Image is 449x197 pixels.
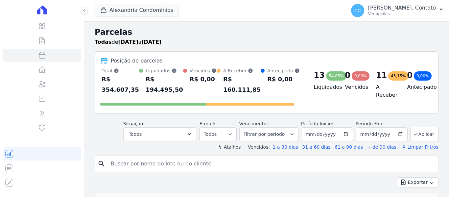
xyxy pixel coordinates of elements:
[129,130,142,138] span: Todos
[223,74,261,95] div: R$ 160.111,85
[368,5,436,11] p: [PERSON_NAME]. Contato
[267,74,300,85] div: R$ 0,00
[95,26,438,38] h2: Parcelas
[102,74,139,95] div: R$ 354.607,35
[407,70,413,81] div: 0
[302,144,330,150] a: 31 a 60 dias
[95,39,112,45] strong: Todas
[123,121,145,126] label: Situação:
[141,39,161,45] strong: [DATE]
[98,160,106,168] i: search
[146,67,183,74] div: Liquidados
[146,74,183,95] div: R$ 194.495,50
[118,39,138,45] strong: [DATE]
[301,121,333,126] label: Período Inicío:
[367,144,396,150] a: + de 90 dias
[376,83,397,99] h4: A Receber
[111,57,163,65] div: Posição de parcelas
[397,177,438,187] button: Exportar
[273,144,298,150] a: 1 a 30 dias
[95,4,179,16] button: Alexandria Condomínios
[123,127,197,141] button: Todos
[399,144,438,150] a: ✗ Limpar Filtros
[410,127,438,141] button: Aplicar
[345,83,366,91] h4: Vencidos
[346,1,449,20] button: CC [PERSON_NAME]. Contato Ver opções
[314,70,325,81] div: 13
[352,71,369,81] div: 0,00%
[376,70,387,81] div: 11
[102,67,139,74] div: Total
[354,8,361,13] span: CC
[407,83,428,91] h4: Antecipado
[223,67,261,74] div: A Receber
[345,70,350,81] div: 0
[267,67,300,74] div: Antecipado
[368,11,436,16] p: Ver opções
[414,71,432,81] div: 0,00%
[190,74,217,85] div: R$ 0,00
[388,71,409,81] div: 45,15%
[326,71,346,81] div: 54,85%
[107,157,436,170] input: Buscar por nome do lote ou do cliente
[218,144,241,150] label: ↯ Atalhos
[200,121,216,126] label: E-mail:
[245,144,270,150] label: Vencidos:
[335,144,363,150] a: 61 a 90 dias
[190,67,217,74] div: Vencidos
[356,120,408,127] label: Período Fim:
[314,83,335,91] h4: Liquidados
[239,121,268,126] label: Vencimento:
[95,38,161,46] p: de a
